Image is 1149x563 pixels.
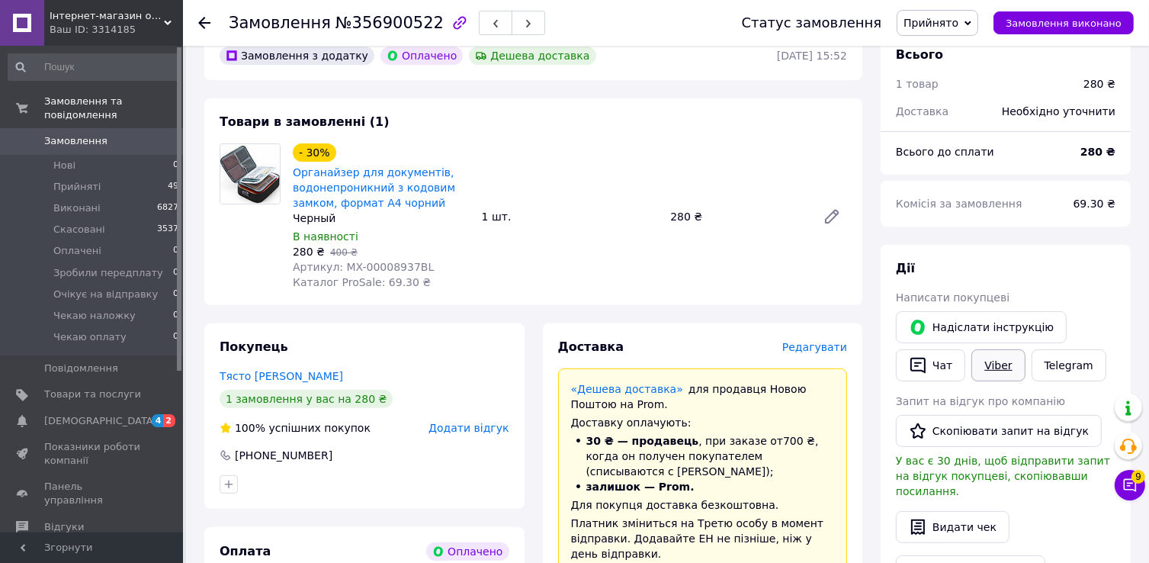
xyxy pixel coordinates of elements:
span: Каталог ProSale: 69.30 ₴ [293,276,431,288]
span: Чекаю наложку [53,309,136,323]
span: 69.30 ₴ [1074,198,1115,210]
span: Виконані [53,201,101,215]
div: Платник зміниться на Третю особу в момент відправки. Додавайте ЕН не пізніше, ніж у день відправки. [571,516,835,561]
span: Доставка [896,105,948,117]
button: Замовлення виконано [993,11,1134,34]
button: Чат [896,349,965,381]
input: Пошук [8,53,180,81]
span: Всього до сплати [896,146,994,158]
span: [DEMOGRAPHIC_DATA] [44,414,157,428]
div: успішних покупок [220,420,371,436]
a: Органайзер для документів, водонепроникний з кодовим замком, формат А4 чорний [293,166,455,209]
span: 30 ₴ — продавець [586,435,699,447]
span: Комісія за замовлення [896,198,1022,210]
span: Відгуки [44,520,84,534]
div: 1 замовлення у вас на 280 ₴ [220,390,393,408]
div: Необхідно уточнити [993,95,1125,128]
span: 0 [173,288,178,301]
span: 1 товар [896,78,939,90]
span: Замовлення та повідомлення [44,95,183,122]
button: Видати чек [896,511,1009,543]
div: 1 шт. [476,206,665,227]
span: 0 [173,309,178,323]
span: 0 [173,244,178,258]
span: Прийнято [903,17,958,29]
span: залишок — Prom. [586,481,695,493]
span: Написати покупцеві [896,291,1009,304]
span: Артикул: MX-00008937BL [293,261,434,273]
span: Чекаю оплату [53,330,127,344]
span: Оплачені [53,244,101,258]
button: Чат з покупцем9 [1115,470,1145,500]
span: Доставка [558,339,624,354]
div: Доставку оплачують: [571,415,835,430]
a: Telegram [1032,349,1106,381]
span: В наявності [293,230,358,243]
span: 4 [152,414,164,427]
span: 9 [1131,470,1145,484]
span: 400 ₴ [330,247,358,258]
span: У вас є 30 днів, щоб відправити запит на відгук покупцеві, скопіювавши посилання. [896,455,1110,497]
span: Очікує на відправку [53,288,158,301]
span: Скасовані [53,223,105,236]
span: 49 [168,180,178,194]
div: Оплачено [380,47,463,65]
div: Дешева доставка [469,47,595,65]
span: Панель управління [44,480,141,507]
a: Viber [971,349,1025,381]
div: для продавця Новою Поштою на Prom. [571,381,835,412]
span: 0 [173,159,178,172]
div: - 30% [293,143,336,162]
a: Тясто [PERSON_NAME] [220,370,343,382]
span: 0 [173,330,178,344]
span: Оплата [220,544,271,558]
span: Нові [53,159,75,172]
button: Надіслати інструкцію [896,311,1067,343]
span: Повідомлення [44,362,118,375]
span: 100% [235,422,265,434]
span: Прийняті [53,180,101,194]
li: , при заказе от 700 ₴ , когда он получен покупателем (списываются с [PERSON_NAME]); [571,433,835,479]
button: Скопіювати запит на відгук [896,415,1102,447]
div: Статус замовлення [742,15,882,31]
span: 0 [173,266,178,280]
span: Замовлення [229,14,331,32]
span: 6827 [157,201,178,215]
div: Повернутися назад [198,15,210,31]
b: 280 ₴ [1080,146,1115,158]
span: 2 [163,414,175,427]
div: 280 ₴ [1083,76,1115,92]
span: Зробили передплату [53,266,163,280]
span: Товари в замовленні (1) [220,114,390,129]
img: Органайзер для документів, водонепроникний з кодовим замком, формат А4 чорний [220,145,280,204]
span: 3537 [157,223,178,236]
span: Додати відгук [428,422,509,434]
span: Товари та послуги [44,388,141,401]
span: Замовлення [44,134,108,148]
div: Оплачено [426,542,509,561]
div: Для покупця доставка безкоштовна. [571,497,835,513]
div: Ваш ID: 3314185 [50,23,183,37]
span: Покупець [220,339,288,354]
time: [DATE] 15:52 [777,50,847,62]
span: №356900522 [335,14,444,32]
span: Дії [896,261,915,275]
span: Замовлення виконано [1006,18,1122,29]
a: Редагувати [817,201,847,232]
span: 280 ₴ [293,246,325,258]
div: Замовлення з додатку [220,47,374,65]
span: Показники роботи компанії [44,440,141,468]
div: [PHONE_NUMBER] [233,448,334,463]
span: Редагувати [782,341,847,353]
a: «Дешева доставка» [571,383,683,395]
span: Запит на відгук про компанію [896,395,1065,407]
div: Черный [293,211,470,226]
div: 280 ₴ [664,206,810,227]
span: Всього [896,47,943,62]
span: Інтернет-магазин одягу "The Rechi" [50,9,164,23]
